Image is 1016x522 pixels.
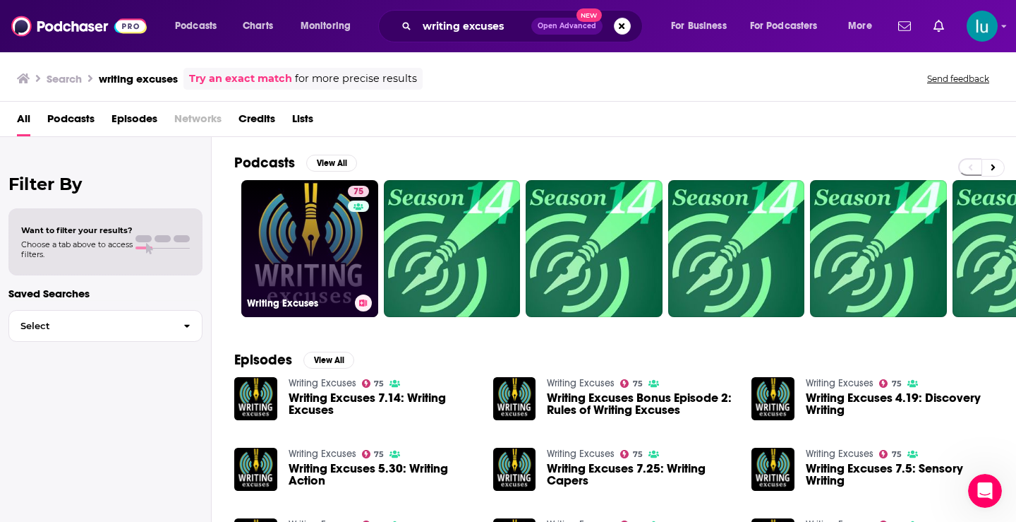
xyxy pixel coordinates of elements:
[374,451,384,458] span: 75
[234,448,277,491] img: Writing Excuses 5.30: Writing Action
[247,297,349,309] h3: Writing Excuses
[243,16,273,36] span: Charts
[234,351,354,369] a: EpisodesView All
[353,185,363,199] span: 75
[417,15,531,37] input: Search podcasts, credits, & more...
[8,287,202,300] p: Saved Searches
[751,377,794,420] img: Writing Excuses 4.19: Discovery Writing
[47,107,95,136] a: Podcasts
[47,72,82,85] h3: Search
[838,15,890,37] button: open menu
[111,107,157,136] a: Episodes
[306,155,357,172] button: View All
[806,463,993,487] a: Writing Excuses 7.5: Sensory Writing
[8,174,202,194] h2: Filter By
[238,107,275,136] a: Credits
[234,15,282,37] a: Charts
[968,474,1002,508] iframe: Intercom live chat
[620,450,643,458] a: 75
[234,351,292,369] h2: Episodes
[967,11,998,42] img: User Profile
[879,379,902,388] a: 75
[295,71,417,87] span: for more precise results
[291,15,369,37] button: open menu
[241,180,378,317] a: 75Writing Excuses
[292,107,313,136] a: Lists
[576,8,602,22] span: New
[362,450,385,458] a: 75
[234,154,357,172] a: PodcastsView All
[348,186,369,197] a: 75
[289,448,356,460] a: Writing Excuses
[848,16,872,36] span: More
[289,377,356,389] a: Writing Excuses
[751,448,794,491] img: Writing Excuses 7.5: Sensory Writing
[661,15,744,37] button: open menu
[165,15,235,37] button: open menu
[928,14,950,38] a: Show notifications dropdown
[289,392,476,416] a: Writing Excuses 7.14: Writing Excuses
[175,16,217,36] span: Podcasts
[806,392,993,416] a: Writing Excuses 4.19: Discovery Writing
[9,321,172,331] span: Select
[633,451,643,458] span: 75
[547,392,734,416] a: Writing Excuses Bonus Episode 2: Rules of Writing Excuses
[392,10,656,42] div: Search podcasts, credits, & more...
[303,352,354,369] button: View All
[750,16,818,36] span: For Podcasters
[531,18,603,35] button: Open AdvancedNew
[967,11,998,42] span: Logged in as lusodano
[374,381,384,387] span: 75
[301,16,351,36] span: Monitoring
[671,16,727,36] span: For Business
[547,463,734,487] a: Writing Excuses 7.25: Writing Capers
[21,225,133,235] span: Want to filter your results?
[923,73,993,85] button: Send feedback
[362,379,385,388] a: 75
[892,451,902,458] span: 75
[806,448,873,460] a: Writing Excuses
[893,14,917,38] a: Show notifications dropdown
[493,377,536,420] img: Writing Excuses Bonus Episode 2: Rules of Writing Excuses
[538,23,596,30] span: Open Advanced
[289,463,476,487] a: Writing Excuses 5.30: Writing Action
[234,377,277,420] img: Writing Excuses 7.14: Writing Excuses
[11,13,147,40] img: Podchaser - Follow, Share and Rate Podcasts
[17,107,30,136] a: All
[806,377,873,389] a: Writing Excuses
[879,450,902,458] a: 75
[21,239,133,259] span: Choose a tab above to access filters.
[99,72,178,85] h3: writing excuses
[741,15,838,37] button: open menu
[547,448,615,460] a: Writing Excuses
[547,377,615,389] a: Writing Excuses
[633,381,643,387] span: 75
[189,71,292,87] a: Try an exact match
[234,154,295,172] h2: Podcasts
[620,379,643,388] a: 75
[8,310,202,342] button: Select
[493,448,536,491] img: Writing Excuses 7.25: Writing Capers
[967,11,998,42] button: Show profile menu
[174,107,222,136] span: Networks
[892,381,902,387] span: 75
